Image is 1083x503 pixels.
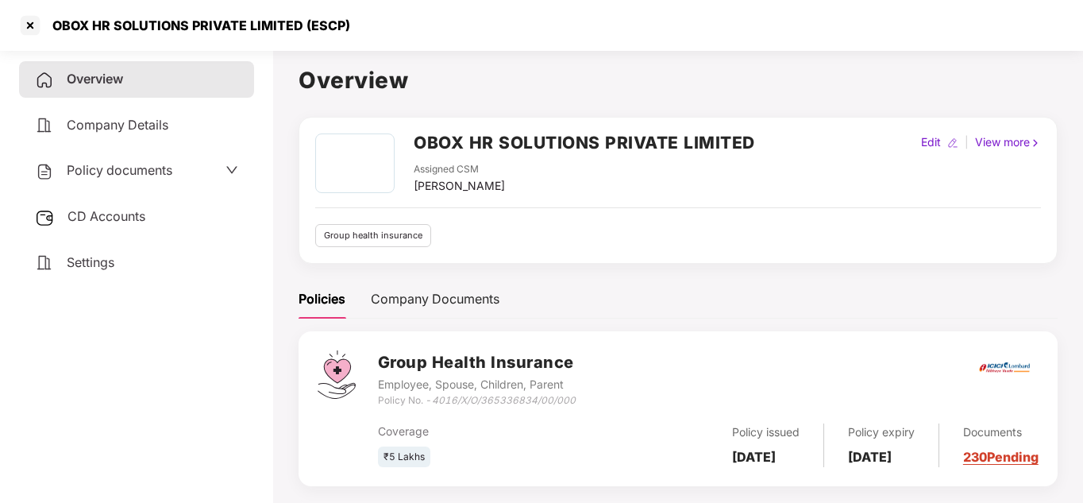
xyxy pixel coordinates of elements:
span: Policy documents [67,162,172,178]
img: editIcon [947,137,958,149]
span: down [225,164,238,176]
div: Policy issued [732,424,800,441]
img: rightIcon [1030,137,1041,149]
img: svg+xml;base64,PHN2ZyB4bWxucz0iaHR0cDovL3d3dy53My5vcmcvMjAwMC9zdmciIHdpZHRoPSIyNCIgaGVpZ2h0PSIyNC... [35,71,54,90]
div: [PERSON_NAME] [414,177,505,195]
div: Group health insurance [315,224,431,247]
h3: Group Health Insurance [378,350,576,375]
div: Policy expiry [848,424,915,441]
span: Overview [67,71,123,87]
span: Settings [67,254,114,270]
img: svg+xml;base64,PHN2ZyB4bWxucz0iaHR0cDovL3d3dy53My5vcmcvMjAwMC9zdmciIHdpZHRoPSIyNCIgaGVpZ2h0PSIyNC... [35,116,54,135]
div: ₹5 Lakhs [378,447,430,468]
div: OBOX HR SOLUTIONS PRIVATE LIMITED (ESCP) [43,17,350,33]
span: Company Details [67,117,168,133]
div: Assigned CSM [414,162,505,177]
b: [DATE] [732,449,776,465]
div: Policy No. - [378,393,576,408]
b: [DATE] [848,449,892,465]
img: svg+xml;base64,PHN2ZyB4bWxucz0iaHR0cDovL3d3dy53My5vcmcvMjAwMC9zdmciIHdpZHRoPSI0Ny43MTQiIGhlaWdodD... [318,350,356,399]
img: icici.png [976,358,1033,377]
div: View more [972,133,1044,151]
h2: OBOX HR SOLUTIONS PRIVATE LIMITED [414,130,755,156]
img: svg+xml;base64,PHN2ZyB4bWxucz0iaHR0cDovL3d3dy53My5vcmcvMjAwMC9zdmciIHdpZHRoPSIyNCIgaGVpZ2h0PSIyNC... [35,162,54,181]
div: Employee, Spouse, Children, Parent [378,376,576,393]
img: svg+xml;base64,PHN2ZyB3aWR0aD0iMjUiIGhlaWdodD0iMjQiIHZpZXdCb3g9IjAgMCAyNSAyNCIgZmlsbD0ibm9uZSIgeG... [35,208,55,227]
i: 4016/X/O/365336834/00/000 [432,394,576,406]
h1: Overview [299,63,1058,98]
div: Company Documents [371,289,499,309]
div: Coverage [378,423,598,440]
img: svg+xml;base64,PHN2ZyB4bWxucz0iaHR0cDovL3d3dy53My5vcmcvMjAwMC9zdmciIHdpZHRoPSIyNCIgaGVpZ2h0PSIyNC... [35,253,54,273]
div: Documents [963,424,1039,441]
a: 230 Pending [963,449,1039,465]
span: CD Accounts [67,208,145,224]
div: | [962,133,972,151]
div: Policies [299,289,345,309]
div: Edit [918,133,944,151]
